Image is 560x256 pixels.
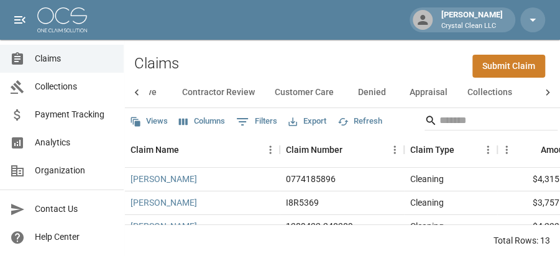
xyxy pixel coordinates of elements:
[344,78,400,107] button: Denied
[7,7,32,32] button: open drawer
[410,173,444,185] div: Cleaning
[472,55,545,78] a: Submit Claim
[35,136,114,149] span: Analytics
[286,196,319,209] div: I8R5369
[116,78,502,107] div: dynamic tabs
[523,141,541,158] button: Sort
[286,132,342,167] div: Claim Number
[131,132,179,167] div: Claim Name
[385,140,404,159] button: Menu
[286,173,336,185] div: 0774185896
[479,140,497,159] button: Menu
[342,141,360,158] button: Sort
[400,78,457,107] button: Appraisal
[334,112,385,131] button: Refresh
[131,196,197,209] a: [PERSON_NAME]
[35,164,114,177] span: Organization
[179,141,196,158] button: Sort
[134,55,179,73] h2: Claims
[176,112,228,131] button: Select columns
[286,220,353,232] div: 1389432-240309
[37,7,87,32] img: ocs-logo-white-transparent.png
[441,21,503,32] p: Crystal Clean LLC
[497,140,516,159] button: Menu
[127,112,171,131] button: Views
[410,132,454,167] div: Claim Type
[35,203,114,216] span: Contact Us
[454,141,472,158] button: Sort
[410,220,444,232] div: Cleaning
[410,196,444,209] div: Cleaning
[35,108,114,121] span: Payment Tracking
[261,140,280,159] button: Menu
[457,78,522,107] button: Collections
[285,112,329,131] button: Export
[436,9,508,31] div: [PERSON_NAME]
[404,132,497,167] div: Claim Type
[172,78,265,107] button: Contractor Review
[265,78,344,107] button: Customer Care
[35,231,114,244] span: Help Center
[131,220,197,232] a: [PERSON_NAME]
[124,132,280,167] div: Claim Name
[131,173,197,185] a: [PERSON_NAME]
[35,52,114,65] span: Claims
[425,111,558,133] div: Search
[493,234,550,247] div: Total Rows: 13
[233,112,280,132] button: Show filters
[280,132,404,167] div: Claim Number
[35,80,114,93] span: Collections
